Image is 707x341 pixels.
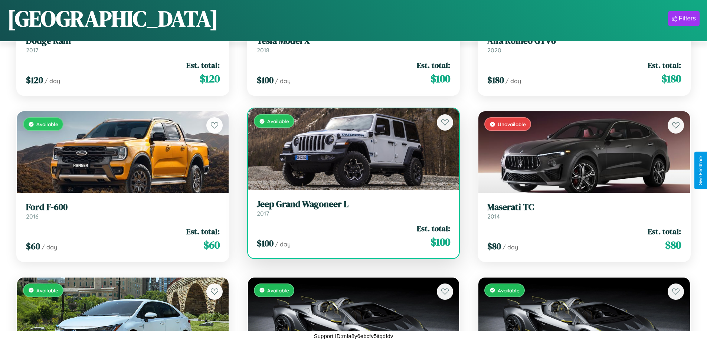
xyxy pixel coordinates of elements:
[36,121,58,127] span: Available
[679,15,696,22] div: Filters
[314,331,393,341] p: Support ID: mfa8y6ebcfv5itqdfdv
[668,11,700,26] button: Filters
[26,202,220,220] a: Ford F-6002016
[417,223,450,234] span: Est. total:
[648,60,681,71] span: Est. total:
[257,36,451,54] a: Tesla Model X2018
[698,155,703,186] div: Give Feedback
[267,287,289,294] span: Available
[487,202,681,220] a: Maserati TC2014
[498,121,526,127] span: Unavailable
[267,118,289,124] span: Available
[498,287,520,294] span: Available
[26,46,38,54] span: 2017
[200,71,220,86] span: $ 120
[487,202,681,213] h3: Maserati TC
[42,243,57,251] span: / day
[257,74,274,86] span: $ 100
[665,237,681,252] span: $ 80
[26,202,220,213] h3: Ford F-600
[186,226,220,237] span: Est. total:
[503,243,518,251] span: / day
[275,240,291,248] span: / day
[203,237,220,252] span: $ 60
[487,46,501,54] span: 2020
[661,71,681,86] span: $ 180
[26,213,39,220] span: 2016
[505,77,521,85] span: / day
[487,240,501,252] span: $ 80
[36,287,58,294] span: Available
[186,60,220,71] span: Est. total:
[487,36,681,54] a: Alfa Romeo GTV62020
[26,240,40,252] span: $ 60
[257,36,451,46] h3: Tesla Model X
[26,36,220,54] a: Dodge Ram2017
[257,46,269,54] span: 2018
[648,226,681,237] span: Est. total:
[7,3,218,34] h1: [GEOGRAPHIC_DATA]
[431,235,450,249] span: $ 100
[417,60,450,71] span: Est. total:
[487,213,500,220] span: 2014
[257,199,451,217] a: Jeep Grand Wagoneer L2017
[45,77,60,85] span: / day
[257,210,269,217] span: 2017
[26,36,220,46] h3: Dodge Ram
[26,74,43,86] span: $ 120
[257,199,451,210] h3: Jeep Grand Wagoneer L
[275,77,291,85] span: / day
[431,71,450,86] span: $ 100
[487,36,681,46] h3: Alfa Romeo GTV6
[257,237,274,249] span: $ 100
[487,74,504,86] span: $ 180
